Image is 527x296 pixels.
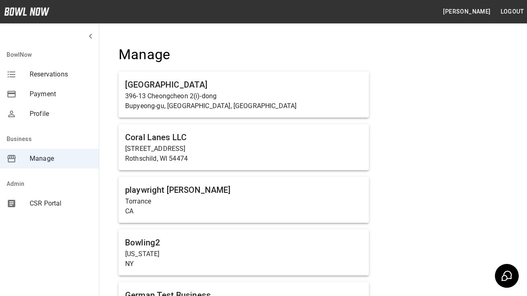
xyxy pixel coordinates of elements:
[125,131,362,144] h6: Coral Lanes LLC
[125,78,362,91] h6: [GEOGRAPHIC_DATA]
[125,144,362,154] p: [STREET_ADDRESS]
[119,46,369,63] h4: Manage
[125,197,362,206] p: Torrance
[125,183,362,197] h6: playwright [PERSON_NAME]
[30,89,92,99] span: Payment
[125,91,362,101] p: 396-13 Cheongcheon 2(i)-dong
[30,109,92,119] span: Profile
[30,69,92,79] span: Reservations
[125,249,362,259] p: [US_STATE]
[125,206,362,216] p: CA
[125,259,362,269] p: NY
[125,236,362,249] h6: Bowling2
[497,4,527,19] button: Logout
[4,7,49,16] img: logo
[440,4,494,19] button: [PERSON_NAME]
[125,101,362,111] p: Bupyeong-gu, [GEOGRAPHIC_DATA], [GEOGRAPHIC_DATA]
[30,199,92,208] span: CSR Portal
[125,154,362,164] p: Rothschild, WI 54474
[30,154,92,164] span: Manage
